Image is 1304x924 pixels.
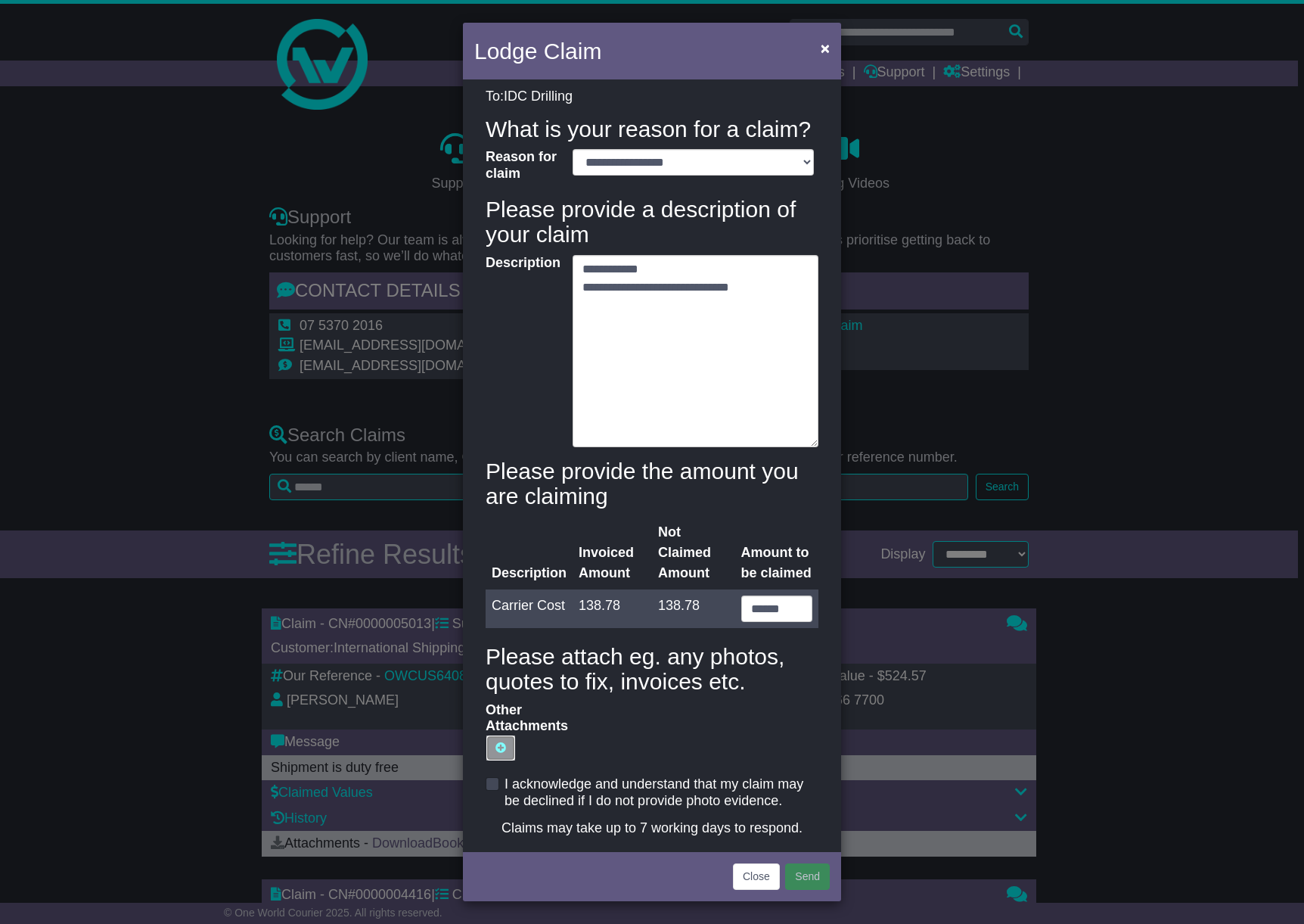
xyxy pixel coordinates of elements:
[474,34,601,68] h4: Lodge Claim
[505,776,818,809] label: I acknowledge and understand that my claim may be declined if I do not provide photo evidence.
[733,863,780,890] button: Close
[486,516,573,590] th: Description
[478,255,565,443] label: Description
[486,459,818,509] h4: Please provide the amount you are claiming
[813,33,837,64] button: Close
[573,516,652,590] th: Invoiced Amount
[652,516,735,590] th: Not Claimed Amount
[735,516,818,590] th: Amount to be claimed
[478,149,565,182] label: Reason for claim
[478,702,565,761] label: Other Attachments
[504,89,573,104] span: IDC Drilling
[652,590,735,628] td: 138.78
[785,863,830,890] button: Send
[486,89,818,105] p: To:
[821,39,830,57] span: ×
[486,590,573,628] td: Carrier Cost
[486,197,818,247] h4: Please provide a description of your claim
[573,590,652,628] td: 138.78
[486,820,818,837] div: Claims may take up to 7 working days to respond.
[486,117,818,142] h4: What is your reason for a claim?
[486,644,818,694] h4: Please attach eg. any photos, quotes to fix, invoices etc.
